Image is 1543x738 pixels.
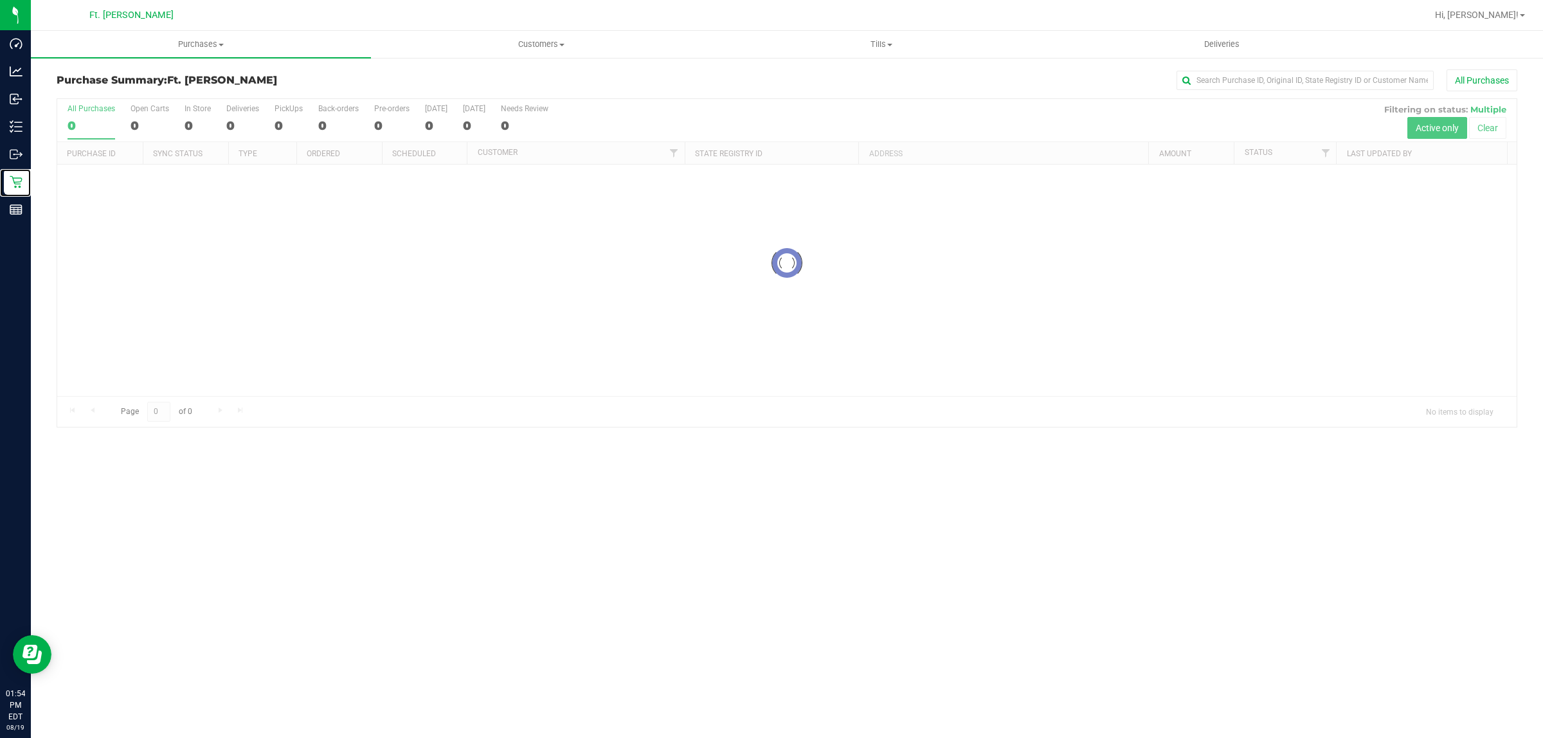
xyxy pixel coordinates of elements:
[89,10,174,21] span: Ft. [PERSON_NAME]
[10,93,23,105] inline-svg: Inbound
[10,120,23,133] inline-svg: Inventory
[57,75,543,86] h3: Purchase Summary:
[10,37,23,50] inline-svg: Dashboard
[1447,69,1517,91] button: All Purchases
[31,31,371,58] a: Purchases
[10,203,23,216] inline-svg: Reports
[1187,39,1257,50] span: Deliveries
[371,31,711,58] a: Customers
[1435,10,1519,20] span: Hi, [PERSON_NAME]!
[10,175,23,188] inline-svg: Retail
[167,74,277,86] span: Ft. [PERSON_NAME]
[711,31,1051,58] a: Tills
[372,39,710,50] span: Customers
[31,39,371,50] span: Purchases
[6,688,25,723] p: 01:54 PM EDT
[10,65,23,78] inline-svg: Analytics
[1177,71,1434,90] input: Search Purchase ID, Original ID, State Registry ID or Customer Name...
[1052,31,1392,58] a: Deliveries
[13,635,51,674] iframe: Resource center
[10,148,23,161] inline-svg: Outbound
[6,723,25,732] p: 08/19
[712,39,1051,50] span: Tills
